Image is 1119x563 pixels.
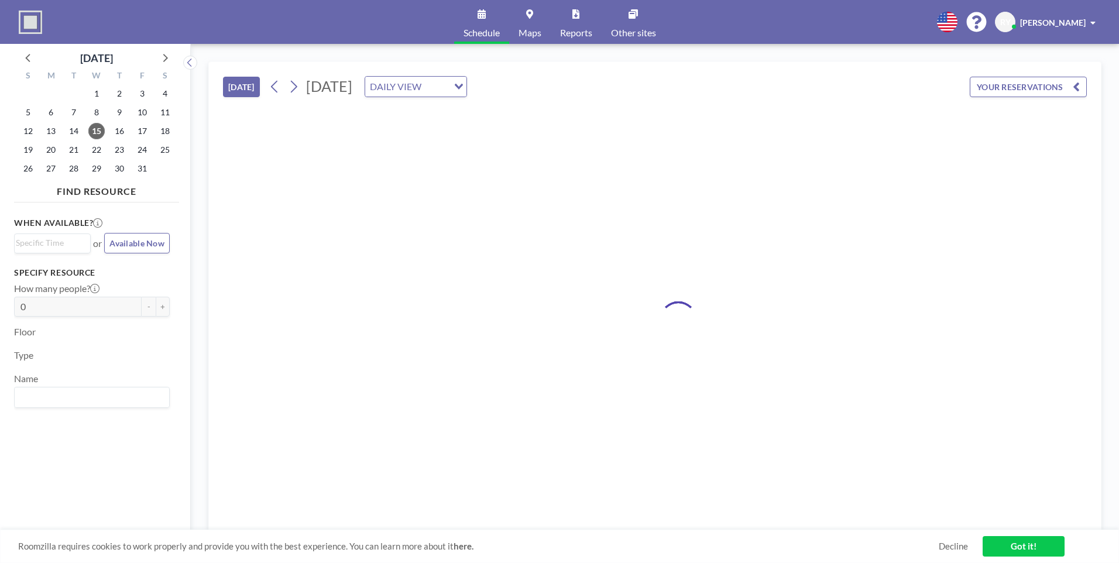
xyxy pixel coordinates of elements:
[153,69,176,84] div: S
[43,123,59,139] span: Monday, October 13, 2025
[20,104,36,121] span: Sunday, October 5, 2025
[157,142,173,158] span: Saturday, October 25, 2025
[157,123,173,139] span: Saturday, October 18, 2025
[88,142,105,158] span: Wednesday, October 22, 2025
[14,349,33,361] label: Type
[66,123,82,139] span: Tuesday, October 14, 2025
[18,541,939,552] span: Roomzilla requires cookies to work properly and provide you with the best experience. You can lea...
[365,77,466,97] div: Search for option
[983,536,1065,557] a: Got it!
[16,390,163,405] input: Search for option
[16,236,84,249] input: Search for option
[131,69,153,84] div: F
[14,181,179,197] h4: FIND RESOURCE
[611,28,656,37] span: Other sites
[88,104,105,121] span: Wednesday, October 8, 2025
[15,387,169,407] div: Search for option
[66,104,82,121] span: Tuesday, October 7, 2025
[85,69,108,84] div: W
[14,267,170,278] h3: Specify resource
[66,142,82,158] span: Tuesday, October 21, 2025
[43,160,59,177] span: Monday, October 27, 2025
[223,77,260,97] button: [DATE]
[519,28,541,37] span: Maps
[17,69,40,84] div: S
[134,142,150,158] span: Friday, October 24, 2025
[93,238,102,249] span: or
[14,326,36,338] label: Floor
[425,79,447,94] input: Search for option
[939,541,968,552] a: Decline
[111,104,128,121] span: Thursday, October 9, 2025
[63,69,85,84] div: T
[134,123,150,139] span: Friday, October 17, 2025
[88,85,105,102] span: Wednesday, October 1, 2025
[108,69,131,84] div: T
[88,160,105,177] span: Wednesday, October 29, 2025
[560,28,592,37] span: Reports
[111,142,128,158] span: Thursday, October 23, 2025
[368,79,424,94] span: DAILY VIEW
[88,123,105,139] span: Wednesday, October 15, 2025
[40,69,63,84] div: M
[20,142,36,158] span: Sunday, October 19, 2025
[134,85,150,102] span: Friday, October 3, 2025
[15,234,90,252] div: Search for option
[970,77,1087,97] button: YOUR RESERVATIONS
[134,160,150,177] span: Friday, October 31, 2025
[20,160,36,177] span: Sunday, October 26, 2025
[156,297,170,317] button: +
[134,104,150,121] span: Friday, October 10, 2025
[104,233,170,253] button: Available Now
[109,238,164,248] span: Available Now
[157,104,173,121] span: Saturday, October 11, 2025
[66,160,82,177] span: Tuesday, October 28, 2025
[80,50,113,66] div: [DATE]
[14,373,38,385] label: Name
[1020,18,1086,28] span: [PERSON_NAME]
[20,123,36,139] span: Sunday, October 12, 2025
[454,541,473,551] a: here.
[14,283,99,294] label: How many people?
[19,11,42,34] img: organization-logo
[111,160,128,177] span: Thursday, October 30, 2025
[157,85,173,102] span: Saturday, October 4, 2025
[43,142,59,158] span: Monday, October 20, 2025
[111,123,128,139] span: Thursday, October 16, 2025
[464,28,500,37] span: Schedule
[142,297,156,317] button: -
[43,104,59,121] span: Monday, October 6, 2025
[306,77,352,95] span: [DATE]
[1000,17,1011,28] span: RY
[111,85,128,102] span: Thursday, October 2, 2025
